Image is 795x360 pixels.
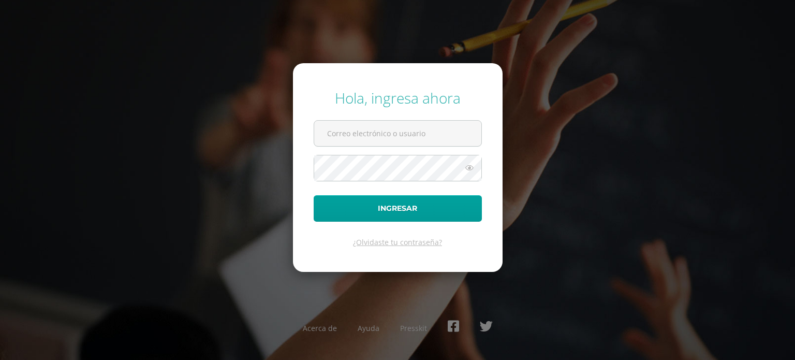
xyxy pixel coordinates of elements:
div: Hola, ingresa ahora [314,88,482,108]
a: Ayuda [358,323,379,333]
a: Acerca de [303,323,337,333]
a: Presskit [400,323,427,333]
a: ¿Olvidaste tu contraseña? [353,237,442,247]
button: Ingresar [314,195,482,222]
input: Correo electrónico o usuario [314,121,481,146]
